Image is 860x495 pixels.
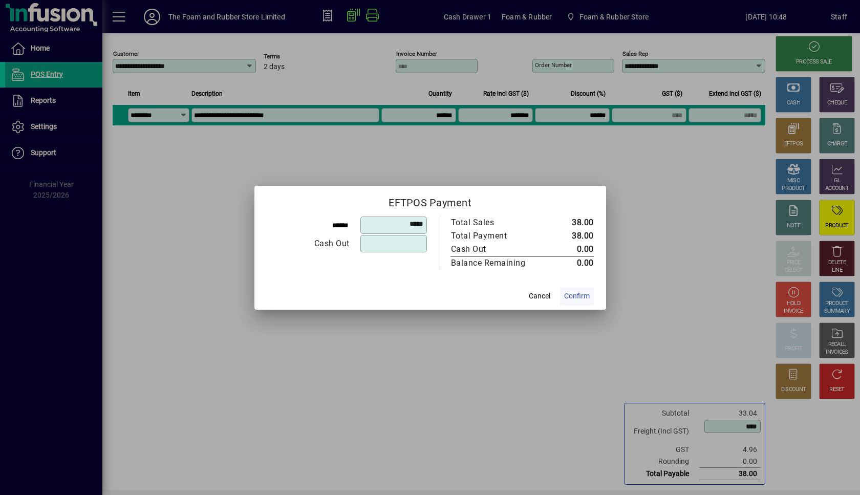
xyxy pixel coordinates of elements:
span: Confirm [564,291,590,302]
h2: EFTPOS Payment [254,186,606,216]
td: 38.00 [547,216,594,229]
td: 0.00 [547,243,594,256]
div: Cash Out [451,243,537,255]
td: 0.00 [547,256,594,270]
button: Confirm [560,287,594,306]
div: Cash Out [267,238,350,250]
div: Balance Remaining [451,257,537,269]
td: Total Sales [450,216,547,229]
td: Total Payment [450,229,547,243]
td: 38.00 [547,229,594,243]
span: Cancel [529,291,550,302]
button: Cancel [523,287,556,306]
